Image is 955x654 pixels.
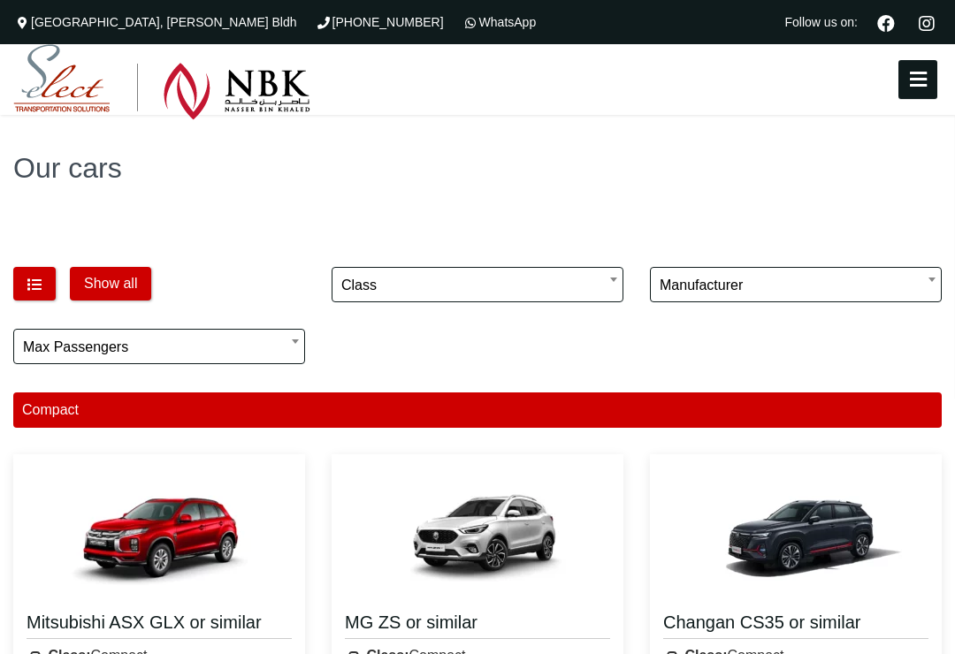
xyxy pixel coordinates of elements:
[13,44,310,120] img: Select Rent a Car
[462,15,537,29] a: WhatsApp
[13,392,942,428] div: Compact
[371,468,584,600] img: MG ZS or similar
[660,268,932,303] span: Manufacturer
[911,12,942,32] a: Instagram
[663,611,928,639] a: Changan CS35 or similar
[53,468,265,600] img: Mitsubishi ASX GLX or similar
[13,329,305,364] span: Max passengers
[650,267,942,302] span: Manufacturer
[690,468,902,600] img: Changan CS35 or similar
[70,267,151,300] button: Show all
[13,154,942,182] h1: Our cars
[315,15,444,29] a: [PHONE_NUMBER]
[27,611,292,639] a: Mitsubishi ASX GLX or similar
[332,267,623,302] span: Class
[870,12,902,32] a: Facebook
[341,268,614,303] span: Class
[23,330,295,365] span: Max passengers
[345,611,610,639] a: MG ZS or similar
